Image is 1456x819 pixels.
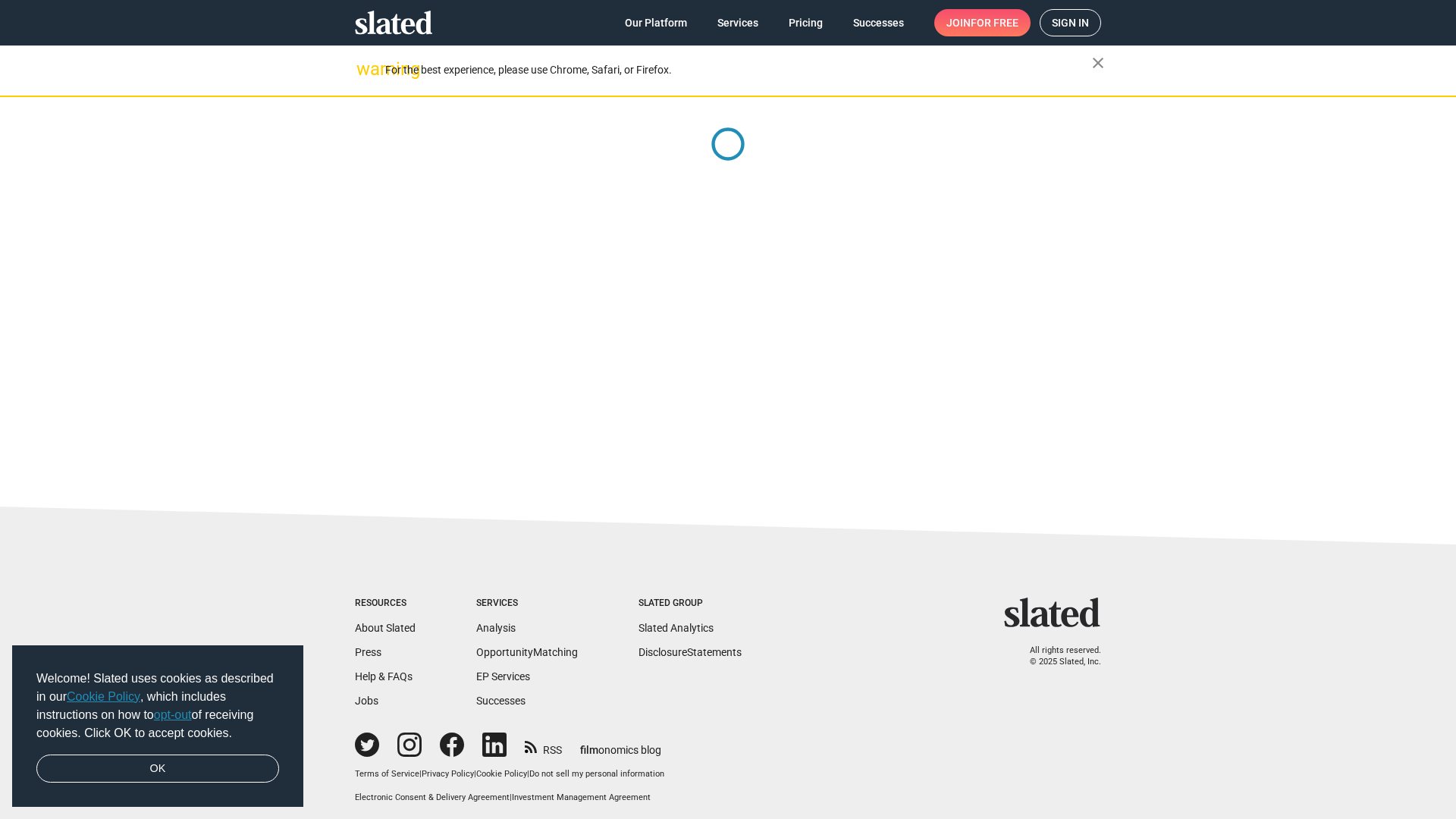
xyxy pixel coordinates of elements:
[625,9,687,36] span: Our Platform
[476,695,526,707] a: Successes
[639,622,714,634] a: Slated Analytics
[476,622,516,634] a: Analysis
[355,792,510,802] a: Electronic Consent & Delivery Agreement
[476,646,578,658] a: OpportunityMatching
[971,9,1018,36] span: for free
[355,646,381,658] a: Press
[525,734,562,758] a: RSS
[356,60,375,78] mat-icon: warning
[639,598,742,610] div: Slated Group
[419,769,422,779] span: |
[476,598,578,610] div: Services
[12,645,303,808] div: cookieconsent
[527,769,529,779] span: |
[934,9,1031,36] a: Joinfor free
[355,598,416,610] div: Resources
[613,9,699,36] a: Our Platform
[1014,645,1101,667] p: All rights reserved. © 2025 Slated, Inc.
[529,769,664,780] button: Do not sell my personal information
[422,769,474,779] a: Privacy Policy
[154,708,192,721] a: opt-out
[705,9,770,36] a: Services
[1040,9,1101,36] a: Sign in
[355,695,378,707] a: Jobs
[639,646,742,658] a: DisclosureStatements
[841,9,916,36] a: Successes
[36,670,279,742] span: Welcome! Slated uses cookies as described in our , which includes instructions on how to of recei...
[355,670,413,682] a: Help & FAQs
[476,670,530,682] a: EP Services
[476,769,527,779] a: Cookie Policy
[777,9,835,36] a: Pricing
[512,792,651,802] a: Investment Management Agreement
[853,9,904,36] span: Successes
[717,9,758,36] span: Services
[1052,10,1089,36] span: Sign in
[580,744,598,756] span: film
[474,769,476,779] span: |
[946,9,1018,36] span: Join
[1089,54,1107,72] mat-icon: close
[510,792,512,802] span: |
[355,769,419,779] a: Terms of Service
[789,9,823,36] span: Pricing
[355,622,416,634] a: About Slated
[385,60,1092,80] div: For the best experience, please use Chrome, Safari, or Firefox.
[36,755,279,783] a: dismiss cookie message
[67,690,140,703] a: Cookie Policy
[580,731,661,758] a: filmonomics blog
